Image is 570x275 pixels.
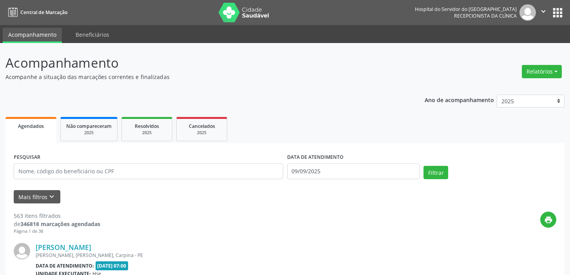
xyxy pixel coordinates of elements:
a: Beneficiários [70,28,115,41]
p: Acompanhamento [5,53,397,73]
button: Filtrar [423,166,448,179]
p: Ano de acompanhamento [425,95,494,104]
i: print [544,216,553,224]
strong: 346818 marcações agendadas [20,220,100,228]
button: apps [551,6,565,20]
div: 2025 [182,130,221,136]
p: Acompanhe a situação das marcações correntes e finalizadas [5,73,397,81]
span: Não compareceram [66,123,112,129]
a: [PERSON_NAME] [36,243,91,252]
span: Central de Marcação [20,9,67,16]
img: img [519,4,536,21]
span: Recepcionista da clínica [454,13,517,19]
button: Mais filtroskeyboard_arrow_down [14,190,60,204]
a: Acompanhamento [3,28,62,43]
span: Resolvidos [135,123,159,129]
div: 2025 [66,130,112,136]
div: Hospital do Servidor do [GEOGRAPHIC_DATA] [415,6,517,13]
div: de [14,220,100,228]
button: print [540,212,556,228]
span: [DATE] 07:00 [96,261,128,270]
a: Central de Marcação [5,6,67,19]
input: Selecione um intervalo [287,164,420,179]
img: img [14,243,30,259]
label: DATA DE ATENDIMENTO [287,151,344,164]
button:  [536,4,551,21]
label: PESQUISAR [14,151,40,164]
div: [PERSON_NAME], [PERSON_NAME], Carpina - PE [36,252,439,259]
button: Relatórios [522,65,562,78]
div: Página 1 de 38 [14,228,100,235]
input: Nome, código do beneficiário ou CPF [14,164,283,179]
div: 2025 [127,130,166,136]
b: Data de atendimento: [36,262,94,269]
i:  [539,7,548,16]
div: 563 itens filtrados [14,212,100,220]
span: Agendados [18,123,44,129]
i: keyboard_arrow_down [47,192,56,201]
span: Cancelados [189,123,215,129]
